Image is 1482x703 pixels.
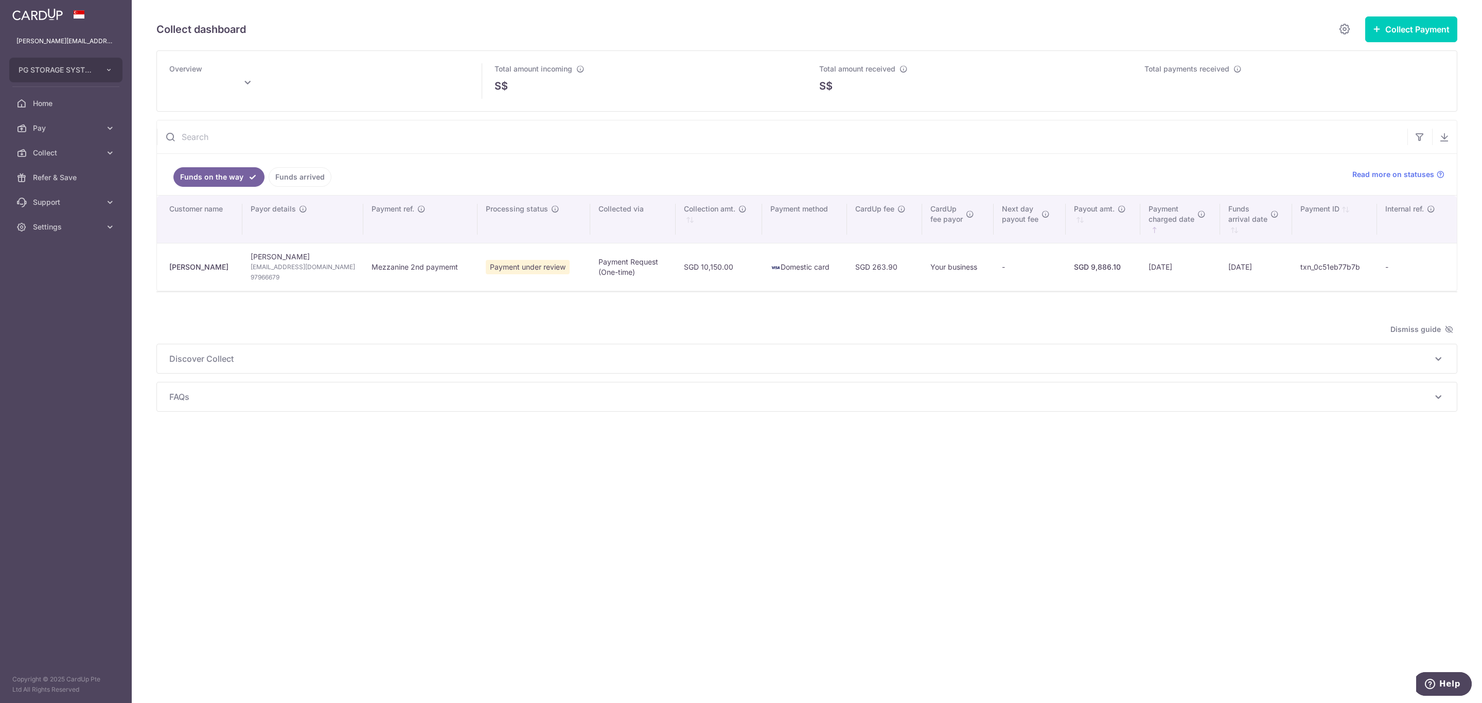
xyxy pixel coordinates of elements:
[23,7,44,16] span: Help
[251,272,355,283] span: 97966679
[1074,204,1115,214] span: Payout amt.
[847,243,922,291] td: SGD 263.90
[819,64,895,73] span: Total amount received
[1352,169,1434,180] span: Read more on statuses
[1002,204,1038,224] span: Next day payout fee
[855,204,894,214] span: CardUp fee
[1066,196,1140,243] th: Payout amt. : activate to sort column ascending
[169,353,1432,365] span: Discover Collect
[922,196,994,243] th: CardUpfee payor
[169,64,202,73] span: Overview
[922,243,994,291] td: Your business
[1074,262,1132,272] div: SGD 9,886.10
[1140,196,1220,243] th: Paymentcharged date : activate to sort column ascending
[169,391,1432,403] span: FAQs
[1385,204,1424,214] span: Internal ref.
[478,196,590,243] th: Processing status
[1377,243,1457,291] td: -
[12,8,63,21] img: CardUp
[251,204,296,214] span: Payor details
[930,204,963,224] span: CardUp fee payor
[33,98,101,109] span: Home
[156,21,246,38] h5: Collect dashboard
[33,197,101,207] span: Support
[590,196,675,243] th: Collected via
[1365,16,1457,42] button: Collect Payment
[770,262,781,273] img: visa-sm-192604c4577d2d35970c8ed26b86981c2741ebd56154ab54ad91a526f0f24972.png
[251,262,355,272] span: [EMAIL_ADDRESS][DOMAIN_NAME]
[762,243,847,291] td: Domestic card
[684,204,735,214] span: Collection amt.
[486,204,548,214] span: Processing status
[1220,196,1292,243] th: Fundsarrival date : activate to sort column ascending
[1220,243,1292,291] td: [DATE]
[157,120,1407,153] input: Search
[33,222,101,232] span: Settings
[16,36,115,46] p: [PERSON_NAME][EMAIL_ADDRESS][PERSON_NAME][DOMAIN_NAME]
[9,58,122,82] button: PG STORAGE SYSTEMS PTE. LTD.
[495,78,508,94] span: S$
[363,196,478,243] th: Payment ref.
[173,167,264,187] a: Funds on the way
[486,260,570,274] span: Payment under review
[19,65,95,75] span: PG STORAGE SYSTEMS PTE. LTD.
[676,243,762,291] td: SGD 10,150.00
[819,78,833,94] span: S$
[169,353,1444,365] p: Discover Collect
[169,262,234,272] div: [PERSON_NAME]
[1149,204,1194,224] span: Payment charged date
[762,196,847,243] th: Payment method
[1228,204,1267,224] span: Funds arrival date
[33,172,101,183] span: Refer & Save
[33,148,101,158] span: Collect
[1352,169,1444,180] a: Read more on statuses
[363,243,478,291] td: Mezzanine 2nd paymemt
[847,196,922,243] th: CardUp fee
[495,64,572,73] span: Total amount incoming
[33,123,101,133] span: Pay
[157,196,242,243] th: Customer name
[590,243,675,291] td: Payment Request (One-time)
[676,196,762,243] th: Collection amt. : activate to sort column ascending
[1416,672,1472,698] iframe: Opens a widget where you can find more information
[1140,243,1220,291] td: [DATE]
[372,204,414,214] span: Payment ref.
[1377,196,1457,243] th: Internal ref.
[242,196,363,243] th: Payor details
[169,391,1444,403] p: FAQs
[1144,64,1229,73] span: Total payments received
[242,243,363,291] td: [PERSON_NAME]
[1292,243,1377,291] td: txn_0c51eb77b7b
[994,243,1066,291] td: -
[1292,196,1377,243] th: Payment ID: activate to sort column ascending
[269,167,331,187] a: Funds arrived
[1390,323,1453,336] span: Dismiss guide
[994,196,1066,243] th: Next daypayout fee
